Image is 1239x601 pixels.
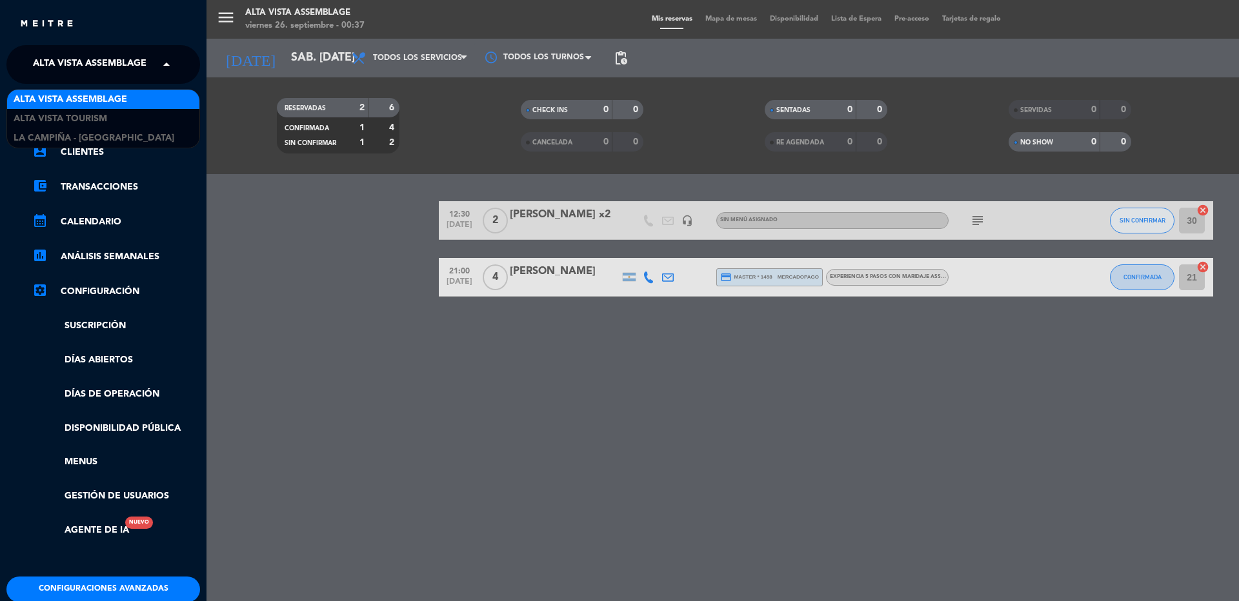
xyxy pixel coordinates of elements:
i: calendar_month [32,213,48,228]
a: account_balance_walletTransacciones [32,179,200,195]
img: MEITRE [19,19,74,29]
i: account_balance_wallet [32,178,48,193]
a: Disponibilidad pública [32,421,200,436]
a: Agente de IANuevo [32,523,129,538]
a: account_boxClientes [32,144,200,160]
a: assessmentANÁLISIS SEMANALES [32,249,200,264]
a: Menus [32,455,200,469]
i: assessment [32,248,48,263]
a: Configuración [32,284,200,299]
a: Suscripción [32,319,200,333]
a: Días de Operación [32,387,200,402]
i: settings_applications [32,282,48,298]
a: Gestión de usuarios [32,489,200,504]
a: calendar_monthCalendario [32,214,200,230]
i: account_box [32,143,48,159]
span: La Campiña - [GEOGRAPHIC_DATA] [14,131,174,146]
span: Alta Vista Tourism [14,112,107,126]
span: Alta Vista Assemblage [14,92,127,107]
span: Alta Vista Assemblage [33,51,146,78]
a: Días abiertos [32,353,200,368]
div: Nuevo [125,517,153,529]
